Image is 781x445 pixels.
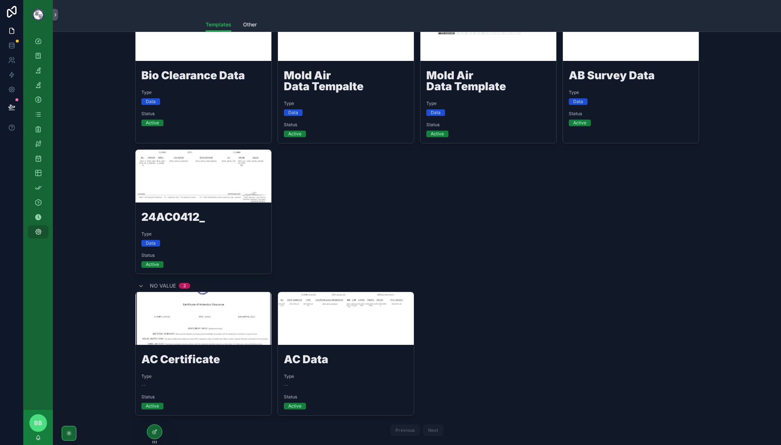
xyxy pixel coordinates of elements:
[146,98,156,105] div: Data
[569,70,693,84] h1: AB Survey Data
[135,149,272,274] a: 24AC0412_TypeDataStatusActive
[141,111,265,117] span: Status
[426,122,550,128] span: Status
[183,283,186,289] div: 2
[569,111,693,117] span: Status
[135,8,271,61] div: Bio-Clearance-Data-thumbnail.png
[150,282,176,289] span: No value
[288,109,298,116] div: Data
[135,150,271,203] div: 24AC0412_-thumbnail.png
[278,8,414,61] div: Mold-Air-Data-Tempalte-thumbnail.png
[141,394,265,400] span: Status
[146,261,159,268] div: Active
[284,122,408,128] span: Status
[243,18,257,33] a: Other
[141,90,265,95] span: Type
[284,394,408,400] span: Status
[243,21,257,28] span: Other
[146,120,159,126] div: Active
[573,98,583,105] div: Data
[284,101,408,106] span: Type
[278,8,414,143] a: Mold Air Data TempalteTypeDataStatusActive
[135,292,272,416] a: AC CertificateType--StatusActive
[141,354,265,368] h1: AC Certificate
[431,131,444,137] div: Active
[569,90,693,95] span: Type
[135,8,272,143] a: Bio Clearance DataTypeDataStatusActive
[278,292,414,345] div: AC-Data-thumbnail.png
[278,292,414,416] a: AC DataType--StatusActive
[426,101,550,106] span: Type
[34,419,42,427] span: BB
[146,403,159,409] div: Active
[573,120,586,126] div: Active
[141,231,265,237] span: Type
[206,18,231,32] a: Templates
[284,70,408,95] h1: Mold Air Data Tempalte
[141,211,265,225] h1: 24AC0412_
[563,8,699,143] a: AB Survey DataTypeDataStatusActive
[284,354,408,368] h1: AC Data
[431,109,441,116] div: Data
[420,8,556,61] div: Mold-Air-Data-Template-thumbnail.png
[563,8,699,61] div: AB-Survey-Data-thumbnail.png
[141,373,265,379] span: Type
[146,240,156,247] div: Data
[141,70,265,84] h1: Bio Clearance Data
[141,252,265,258] span: Status
[141,382,146,388] span: --
[426,70,550,95] h1: Mold Air Data Template
[288,131,301,137] div: Active
[32,9,44,21] img: App logo
[206,21,231,28] span: Templates
[420,8,557,143] a: Mold Air Data TemplateTypeDataStatusActive
[23,29,53,248] div: scrollable content
[284,382,288,388] span: --
[288,403,301,409] div: Active
[284,373,408,379] span: Type
[135,292,271,345] div: AC-Certificate-thumbnail.png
